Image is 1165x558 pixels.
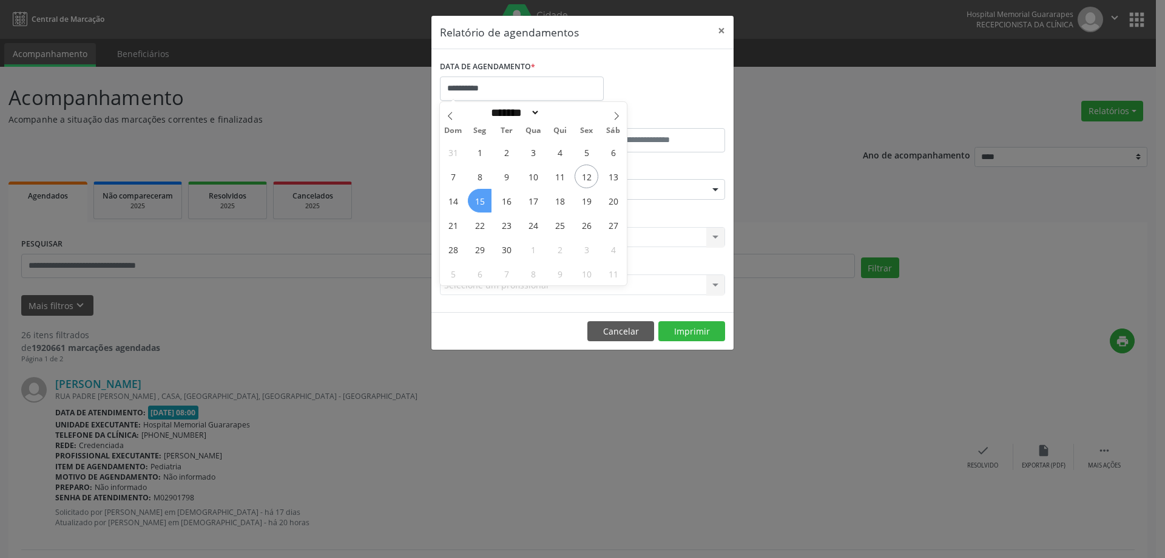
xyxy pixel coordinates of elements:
span: Setembro 11, 2025 [548,165,572,188]
span: Setembro 17, 2025 [521,189,545,213]
span: Setembro 8, 2025 [468,165,491,188]
span: Setembro 20, 2025 [601,189,625,213]
span: Outubro 6, 2025 [468,262,491,285]
span: Setembro 2, 2025 [495,140,518,164]
span: Setembro 27, 2025 [601,213,625,237]
span: Outubro 2, 2025 [548,237,572,261]
span: Outubro 10, 2025 [575,262,598,285]
span: Outubro 1, 2025 [521,237,545,261]
h5: Relatório de agendamentos [440,24,579,40]
span: Seg [467,127,493,135]
span: Setembro 3, 2025 [521,140,545,164]
span: Setembro 6, 2025 [601,140,625,164]
span: Setembro 22, 2025 [468,213,491,237]
span: Setembro 12, 2025 [575,165,598,188]
select: Month [487,106,540,119]
span: Setembro 18, 2025 [548,189,572,213]
span: Outubro 3, 2025 [575,237,598,261]
span: Setembro 19, 2025 [575,189,598,213]
span: Agosto 31, 2025 [441,140,465,164]
span: Setembro 24, 2025 [521,213,545,237]
span: Setembro 23, 2025 [495,213,518,237]
span: Ter [493,127,520,135]
span: Setembro 14, 2025 [441,189,465,213]
span: Outubro 5, 2025 [441,262,465,285]
button: Close [709,16,734,46]
span: Sex [573,127,600,135]
span: Setembro 16, 2025 [495,189,518,213]
span: Qui [547,127,573,135]
span: Outubro 11, 2025 [601,262,625,285]
span: Outubro 8, 2025 [521,262,545,285]
span: Setembro 10, 2025 [521,165,545,188]
span: Setembro 15, 2025 [468,189,491,213]
span: Outubro 7, 2025 [495,262,518,285]
label: DATA DE AGENDAMENTO [440,58,535,77]
span: Setembro 21, 2025 [441,213,465,237]
span: Setembro 9, 2025 [495,165,518,188]
span: Setembro 30, 2025 [495,237,518,261]
span: Setembro 4, 2025 [548,140,572,164]
span: Setembro 25, 2025 [548,213,572,237]
span: Setembro 7, 2025 [441,165,465,188]
span: Outubro 9, 2025 [548,262,572,285]
label: ATÉ [586,109,725,128]
span: Setembro 5, 2025 [575,140,598,164]
button: Cancelar [587,321,654,342]
button: Imprimir [658,321,725,342]
span: Dom [440,127,467,135]
span: Qua [520,127,547,135]
span: Setembro 26, 2025 [575,213,598,237]
span: Setembro 1, 2025 [468,140,491,164]
span: Setembro 29, 2025 [468,237,491,261]
span: Setembro 13, 2025 [601,165,625,188]
span: Sáb [600,127,627,135]
span: Setembro 28, 2025 [441,237,465,261]
span: Outubro 4, 2025 [601,237,625,261]
input: Year [540,106,580,119]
